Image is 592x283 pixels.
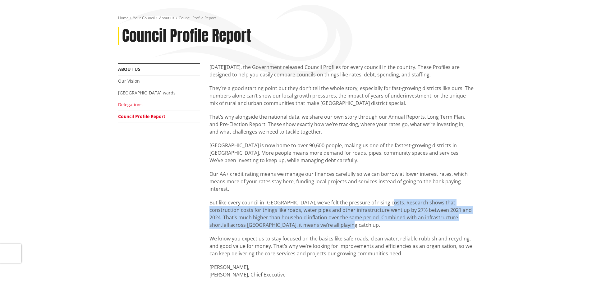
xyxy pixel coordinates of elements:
a: [GEOGRAPHIC_DATA] wards [118,90,176,96]
a: About us [159,15,174,21]
p: They’re a good starting point but they don’t tell the whole story, especially for fast-growing di... [209,84,474,107]
a: About us [118,66,140,72]
span: [DATE][DATE], the Government released Council Profiles for every council in the country. These Pr... [209,64,460,78]
p: Our AA+ credit rating means we manage our finances carefully so we can borrow at lower interest r... [209,170,474,193]
a: Council Profile Report [118,113,165,119]
a: Home [118,15,129,21]
iframe: Messenger Launcher [563,257,586,279]
h1: Council Profile Report [122,27,251,45]
p: [GEOGRAPHIC_DATA] is now home to over 90,600 people, making us one of the fastest-growing distric... [209,142,474,164]
a: Delegations [118,102,143,107]
a: Your Council [133,15,155,21]
a: Our Vision [118,78,140,84]
p: [PERSON_NAME], [PERSON_NAME], Chief Executive [209,263,474,278]
nav: breadcrumb [118,16,474,21]
p: We know you expect us to stay focused on the basics like safe roads, clean water, reliable rubbis... [209,235,474,257]
p: That’s why alongside the national data, we share our own story through our Annual Reports, Long T... [209,113,474,135]
p: But like every council in [GEOGRAPHIC_DATA], we’ve felt the pressure of rising costs. Research sh... [209,199,474,229]
span: Council Profile Report [179,15,216,21]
